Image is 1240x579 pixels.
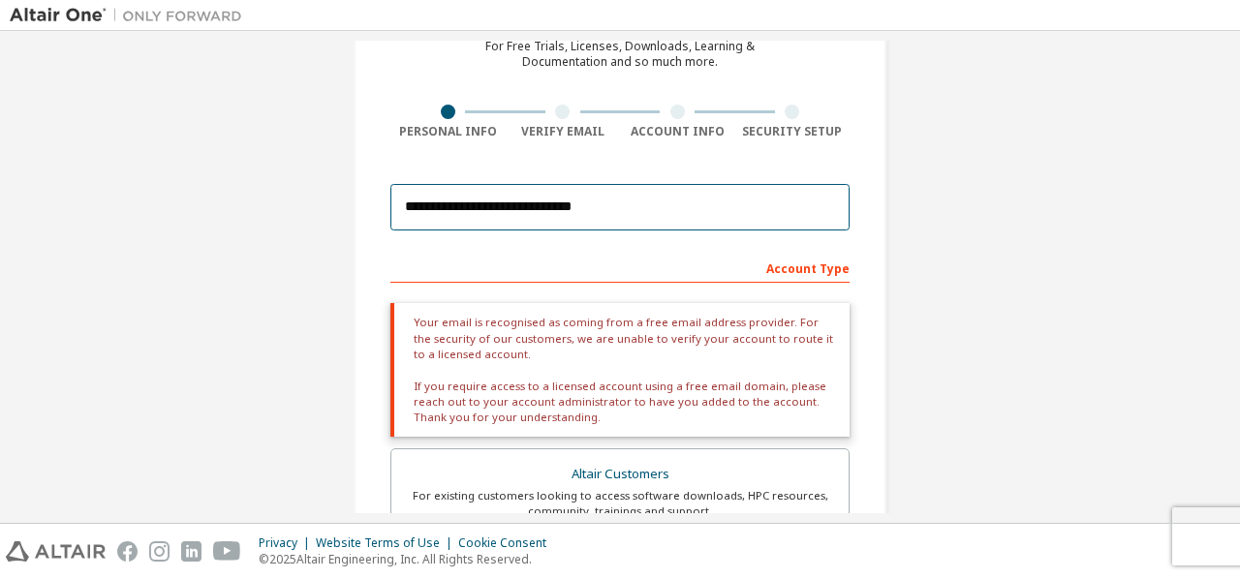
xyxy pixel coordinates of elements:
[149,541,170,562] img: instagram.svg
[390,252,850,283] div: Account Type
[620,124,735,139] div: Account Info
[213,541,241,562] img: youtube.svg
[403,488,837,519] div: For existing customers looking to access software downloads, HPC resources, community, trainings ...
[6,541,106,562] img: altair_logo.svg
[259,535,316,551] div: Privacy
[390,303,850,437] div: Your email is recognised as coming from a free email address provider. For the security of our cu...
[735,124,851,139] div: Security Setup
[10,6,252,25] img: Altair One
[506,124,621,139] div: Verify Email
[390,124,506,139] div: Personal Info
[259,551,558,567] p: © 2025 Altair Engineering, Inc. All Rights Reserved.
[458,535,558,551] div: Cookie Consent
[181,541,201,562] img: linkedin.svg
[403,461,837,488] div: Altair Customers
[117,541,138,562] img: facebook.svg
[485,39,755,70] div: For Free Trials, Licenses, Downloads, Learning & Documentation and so much more.
[316,535,458,551] div: Website Terms of Use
